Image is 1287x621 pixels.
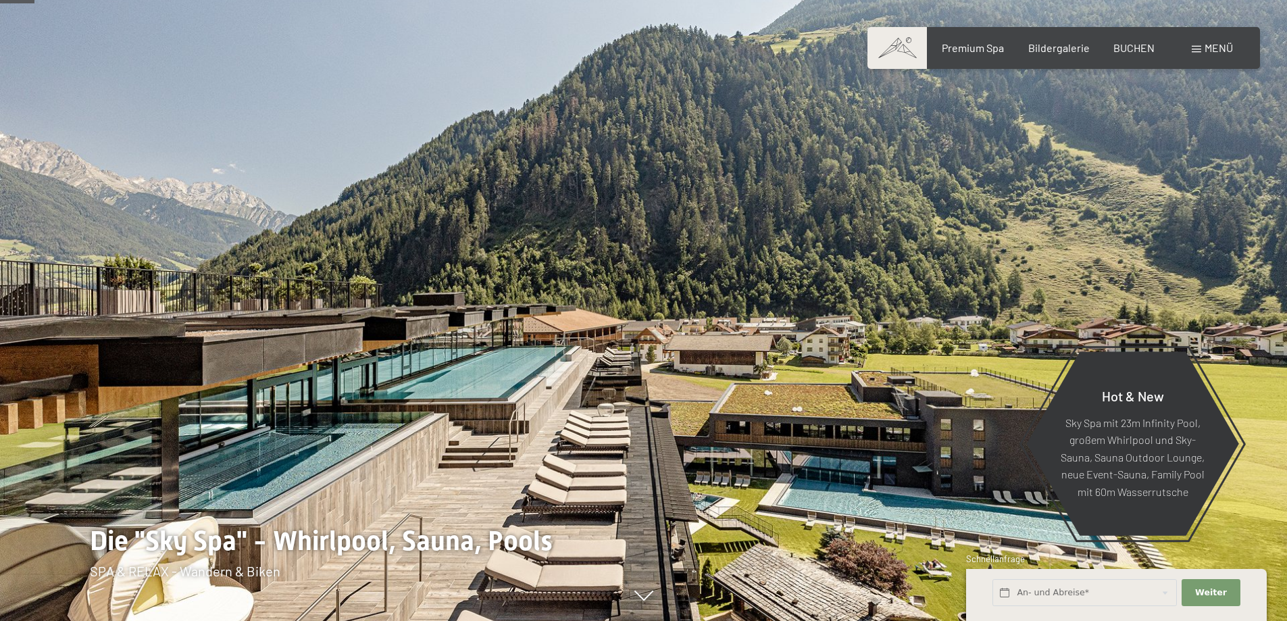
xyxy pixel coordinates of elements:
[1113,41,1155,54] a: BUCHEN
[1059,414,1206,500] p: Sky Spa mit 23m Infinity Pool, großem Whirlpool und Sky-Sauna, Sauna Outdoor Lounge, neue Event-S...
[1182,579,1240,607] button: Weiter
[942,41,1004,54] a: Premium Spa
[1102,387,1164,403] span: Hot & New
[1195,587,1227,599] span: Weiter
[1026,351,1240,537] a: Hot & New Sky Spa mit 23m Infinity Pool, großem Whirlpool und Sky-Sauna, Sauna Outdoor Lounge, ne...
[966,553,1025,564] span: Schnellanfrage
[1205,41,1233,54] span: Menü
[1028,41,1090,54] a: Bildergalerie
